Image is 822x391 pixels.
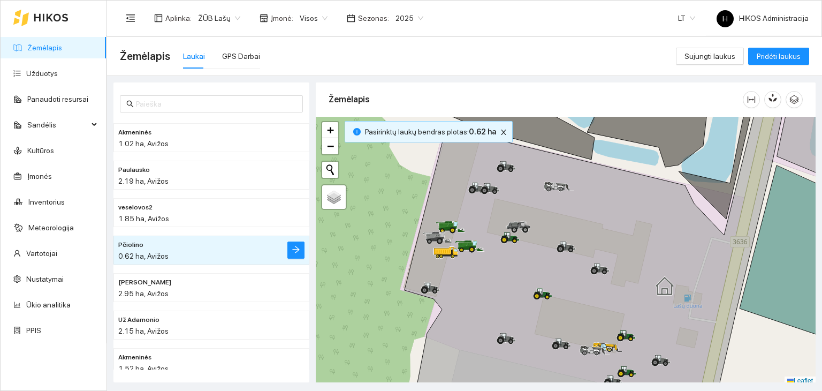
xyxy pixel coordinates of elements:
div: GPS Darbai [222,50,260,62]
a: Kultūros [27,146,54,155]
a: Leaflet [787,377,813,385]
span: 2.19 ha, Avižos [118,177,169,185]
span: Akmeninės [118,127,151,138]
span: shop [260,14,268,22]
span: column-width [743,95,759,104]
span: Paulausko [118,165,150,175]
span: H [722,10,728,27]
a: Zoom in [322,122,338,138]
span: 1.85 ha, Avižos [118,214,169,223]
a: Užduotys [26,69,58,78]
a: Inventorius [28,198,65,206]
a: Panaudoti resursai [27,95,88,103]
span: Akmeninės [118,352,151,363]
span: 1.02 ha, Avižos [118,139,169,148]
button: column-width [743,91,760,108]
span: 1.52 ha, Avižos [118,364,169,373]
span: ŽŪB Lašų [198,10,240,26]
a: Sujungti laukus [676,52,744,61]
a: Layers [322,185,346,209]
button: close [497,126,510,139]
a: Žemėlapis [27,43,62,52]
span: Pčiolino [118,240,143,250]
span: menu-fold [126,13,135,23]
a: Pridėti laukus [748,52,809,61]
span: Įmonė : [271,12,293,24]
span: 0.62 ha, Avižos [118,252,169,260]
span: HIKOS Administracija [717,14,809,22]
button: Initiate a new search [322,162,338,178]
span: Už Adamonio [118,315,159,325]
span: Pridėti laukus [757,50,801,62]
input: Paieška [136,98,296,110]
a: Įmonės [27,172,52,181]
span: Sujungti laukus [684,50,735,62]
b: 0.62 ha [469,127,496,136]
span: Mariko [118,277,171,288]
span: 2.95 ha, Avižos [118,289,169,298]
span: − [327,139,334,153]
a: Nustatymai [26,275,64,283]
span: 2.15 ha, Avižos [118,327,169,335]
span: arrow-right [292,245,300,255]
a: Zoom out [322,138,338,154]
button: Sujungti laukus [676,48,744,65]
button: menu-fold [120,7,141,29]
span: Visos [300,10,328,26]
span: Sandėlis [27,114,88,136]
span: Aplinka : [165,12,192,24]
button: Pridėti laukus [748,48,809,65]
span: search [126,100,134,108]
a: Vartotojai [26,249,57,258]
span: Sezonas : [358,12,389,24]
span: Pasirinktų laukų bendras plotas : [365,126,496,138]
span: calendar [347,14,355,22]
div: Laukai [183,50,205,62]
span: veselovos2 [118,202,153,213]
span: 2025 [395,10,423,26]
span: layout [154,14,163,22]
a: PPIS [26,326,41,335]
span: Žemėlapis [120,48,170,65]
span: LT [678,10,695,26]
a: Ūkio analitika [26,300,71,309]
span: close [498,129,509,136]
span: info-circle [353,128,361,136]
a: Meteorologija [28,223,74,232]
span: + [327,123,334,137]
div: Žemėlapis [329,84,743,115]
button: arrow-right [287,242,305,259]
